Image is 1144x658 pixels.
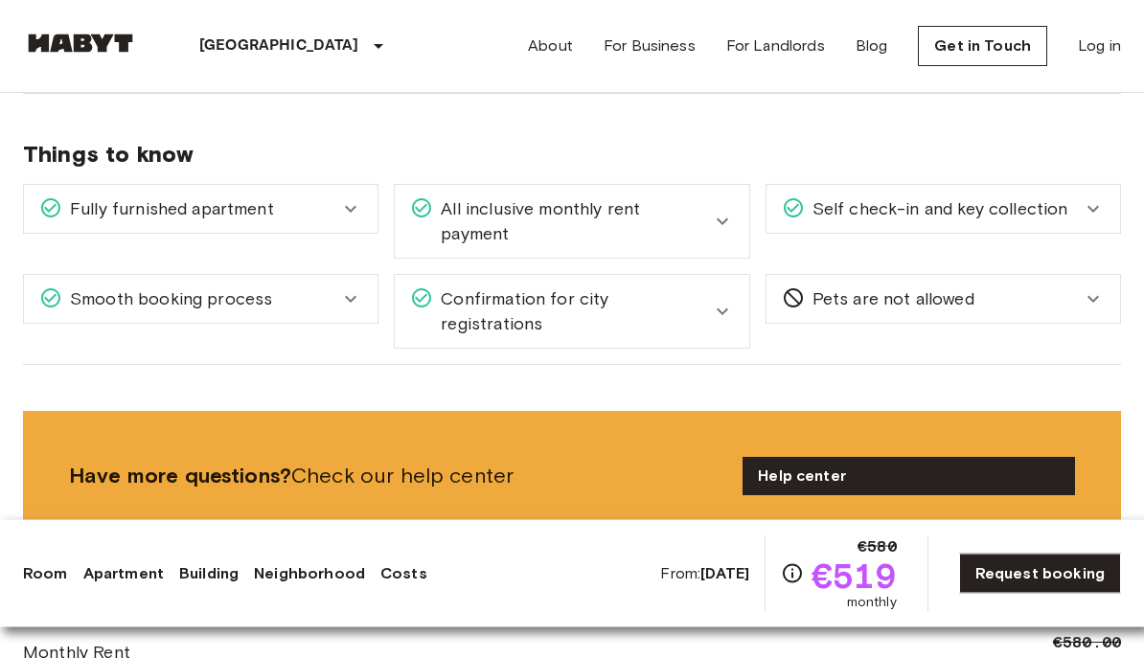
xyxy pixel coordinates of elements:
[805,197,1068,222] span: Self check-in and key collection
[766,186,1120,234] div: Self check-in and key collection
[918,26,1047,66] a: Get in Touch
[199,34,359,57] p: [GEOGRAPHIC_DATA]
[23,34,138,53] img: Habyt
[395,186,748,259] div: All inclusive monthly rent payment
[766,276,1120,324] div: Pets are not allowed
[62,287,272,312] span: Smooth booking process
[847,593,897,612] span: monthly
[660,563,749,584] span: From:
[858,535,897,558] span: €580
[24,276,378,324] div: Smooth booking process
[254,562,365,585] a: Neighborhood
[179,562,239,585] a: Building
[528,34,573,57] a: About
[856,34,888,57] a: Blog
[62,197,274,222] span: Fully furnished apartment
[1078,34,1121,57] a: Log in
[23,141,1121,170] span: Things to know
[805,287,974,312] span: Pets are not allowed
[23,562,68,585] a: Room
[726,34,825,57] a: For Landlords
[433,287,710,337] span: Confirmation for city registrations
[24,186,378,234] div: Fully furnished apartment
[69,463,727,491] span: Check our help center
[812,558,897,593] span: €519
[700,564,749,582] b: [DATE]
[604,34,696,57] a: For Business
[69,464,291,489] b: Have more questions?
[743,458,1075,496] a: Help center
[959,554,1121,594] a: Request booking
[380,562,427,585] a: Costs
[781,562,804,585] svg: Check cost overview for full price breakdown. Please note that discounts apply to new joiners onl...
[1053,632,1121,655] span: €580.00
[395,276,748,349] div: Confirmation for city registrations
[83,562,164,585] a: Apartment
[433,197,710,247] span: All inclusive monthly rent payment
